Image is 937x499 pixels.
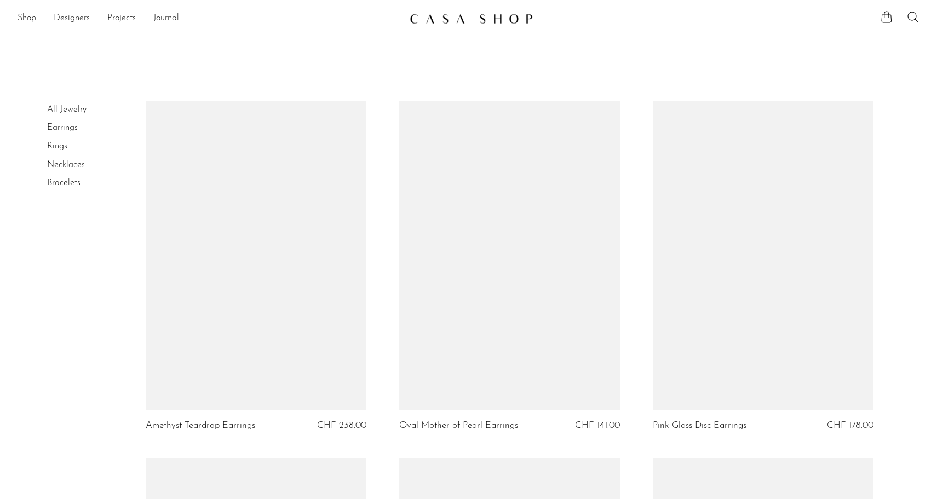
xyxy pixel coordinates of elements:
a: Earrings [47,123,78,132]
a: Necklaces [47,160,85,169]
a: Designers [54,12,90,26]
span: CHF 238.00 [317,421,366,430]
a: Rings [47,142,67,151]
span: CHF 141.00 [575,421,620,430]
a: All Jewelry [47,105,87,114]
ul: NEW HEADER MENU [18,9,401,28]
a: Projects [107,12,136,26]
a: Amethyst Teardrop Earrings [146,421,255,431]
a: Oval Mother of Pearl Earrings [399,421,518,431]
nav: Desktop navigation [18,9,401,28]
a: Shop [18,12,36,26]
a: Journal [153,12,179,26]
a: Bracelets [47,179,81,187]
a: Pink Glass Disc Earrings [653,421,746,431]
span: CHF 178.00 [827,421,873,430]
